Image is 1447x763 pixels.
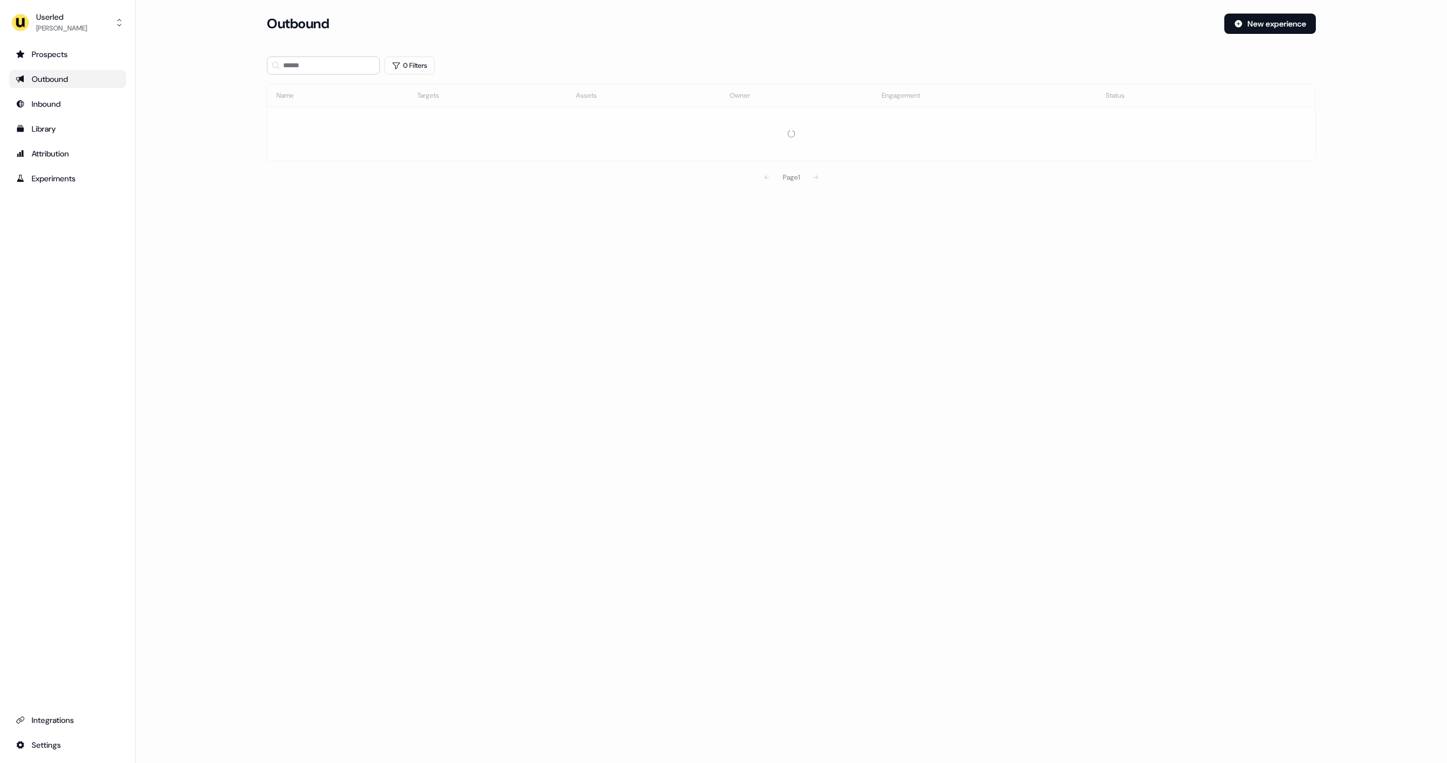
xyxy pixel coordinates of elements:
button: New experience [1224,14,1316,34]
a: Go to integrations [9,711,126,729]
a: Go to outbound experience [9,70,126,88]
a: Go to templates [9,120,126,138]
div: Prospects [16,49,119,60]
div: Outbound [16,73,119,85]
div: Settings [16,739,119,751]
a: Go to attribution [9,145,126,163]
button: Userled[PERSON_NAME] [9,9,126,36]
a: Go to integrations [9,736,126,754]
div: Integrations [16,714,119,726]
div: Inbound [16,98,119,110]
div: Experiments [16,173,119,184]
a: Go to experiments [9,169,126,188]
h3: Outbound [267,15,329,32]
a: Go to prospects [9,45,126,63]
div: Library [16,123,119,134]
div: [PERSON_NAME] [36,23,87,34]
div: Userled [36,11,87,23]
button: 0 Filters [384,56,435,75]
div: Attribution [16,148,119,159]
a: Go to Inbound [9,95,126,113]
